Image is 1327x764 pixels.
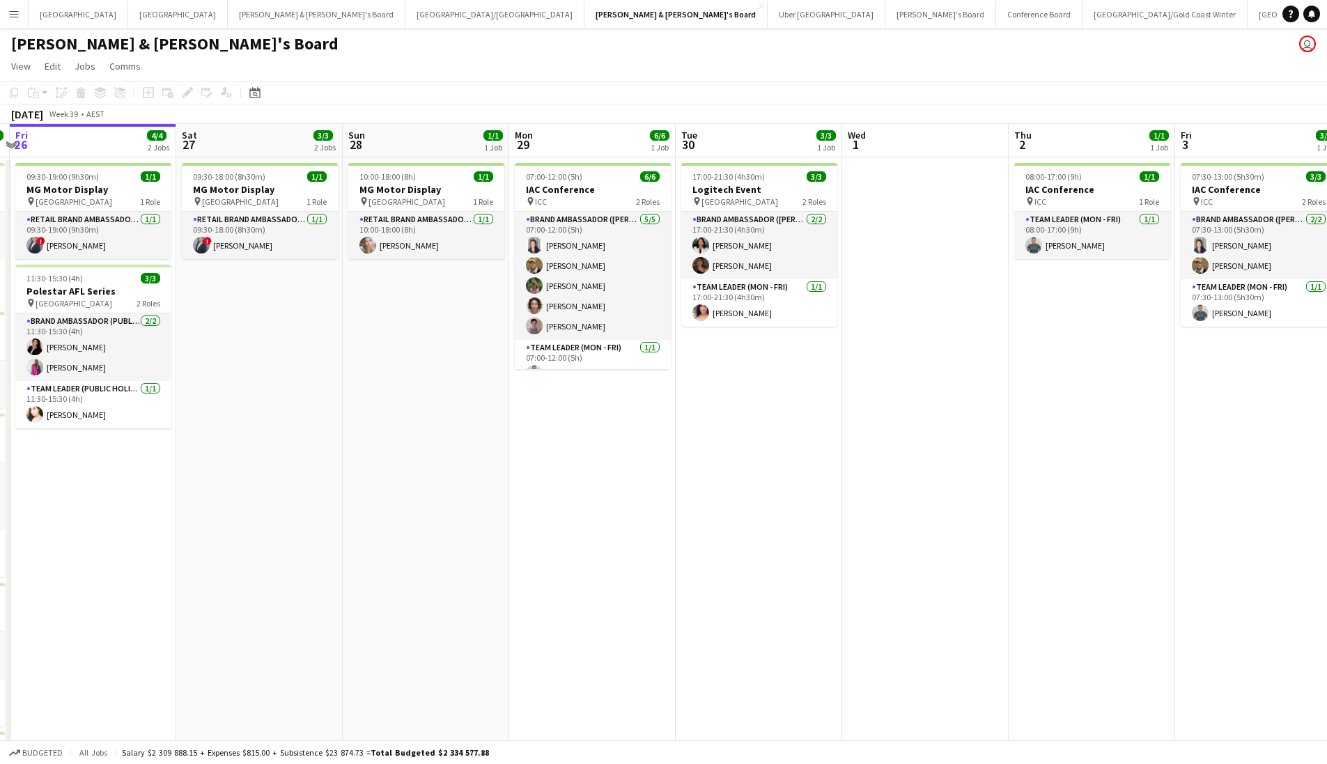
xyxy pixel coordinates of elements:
span: All jobs [77,747,110,758]
a: Edit [39,57,66,75]
span: View [11,60,31,72]
div: Salary $2 309 888.15 + Expenses $815.00 + Subsistence $23 874.73 = [122,747,489,758]
span: Budgeted [22,748,63,758]
span: Week 39 [46,109,81,119]
div: AEST [86,109,104,119]
button: [PERSON_NAME] & [PERSON_NAME]'s Board [584,1,768,28]
button: [PERSON_NAME]'s Board [885,1,996,28]
h1: [PERSON_NAME] & [PERSON_NAME]'s Board [11,33,339,54]
span: Jobs [75,60,95,72]
span: Total Budgeted $2 334 577.88 [371,747,489,758]
app-user-avatar: Jenny Tu [1299,36,1316,52]
button: [GEOGRAPHIC_DATA]/[GEOGRAPHIC_DATA] [405,1,584,28]
button: [GEOGRAPHIC_DATA]/Gold Coast Winter [1082,1,1248,28]
button: Uber [GEOGRAPHIC_DATA] [768,1,885,28]
span: Edit [45,60,61,72]
div: [DATE] [11,107,43,121]
button: [PERSON_NAME] & [PERSON_NAME]'s Board [228,1,405,28]
button: [GEOGRAPHIC_DATA] [128,1,228,28]
span: Comms [109,60,141,72]
button: [GEOGRAPHIC_DATA] [29,1,128,28]
a: Comms [104,57,146,75]
button: Budgeted [7,745,65,761]
button: Conference Board [996,1,1082,28]
a: Jobs [69,57,101,75]
a: View [6,57,36,75]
